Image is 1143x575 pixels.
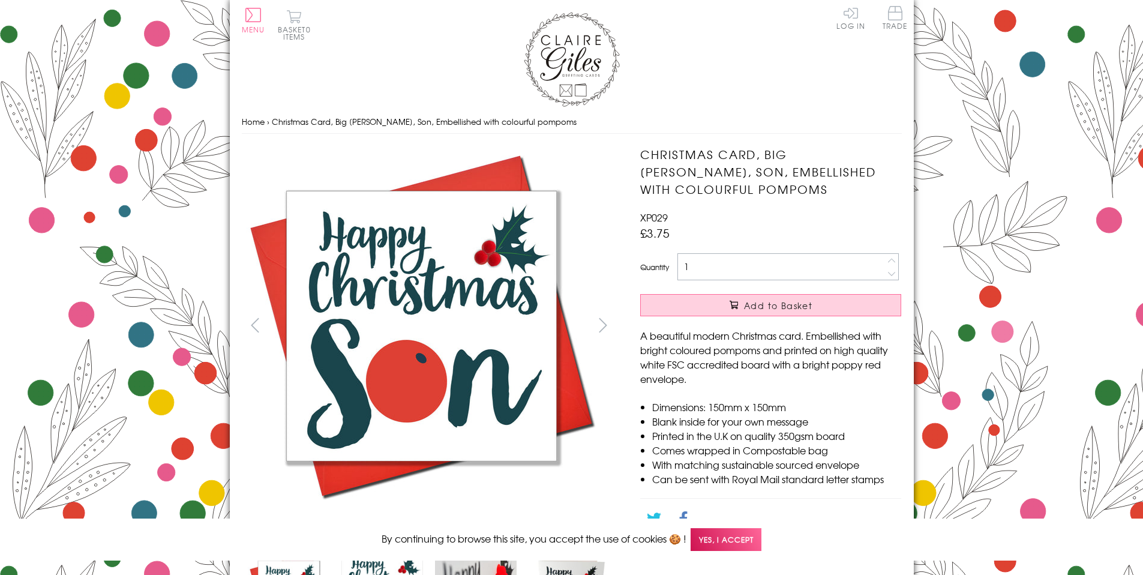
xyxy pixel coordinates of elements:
[640,210,668,224] span: XP029
[652,429,901,443] li: Printed in the U.K on quality 350gsm board
[652,414,901,429] li: Blank inside for your own message
[242,312,269,339] button: prev
[278,10,311,40] button: Basket0 items
[242,116,265,127] a: Home
[744,300,812,312] span: Add to Basket
[652,443,901,457] li: Comes wrapped in Compostable bag
[616,146,976,506] img: Christmas Card, Big Berry, Son, Embellished with colourful pompoms
[640,294,901,316] button: Add to Basket
[652,472,901,486] li: Can be sent with Royal Mail standard letter stamps
[691,528,761,552] span: Yes, I accept
[267,116,269,127] span: ›
[242,8,265,33] button: Menu
[283,24,311,42] span: 0 items
[640,224,670,241] span: £3.75
[836,6,865,29] a: Log In
[640,262,669,272] label: Quantity
[640,146,901,197] h1: Christmas Card, Big [PERSON_NAME], Son, Embellished with colourful pompoms
[272,116,577,127] span: Christmas Card, Big [PERSON_NAME], Son, Embellished with colourful pompoms
[242,24,265,35] span: Menu
[883,6,908,29] span: Trade
[640,328,901,386] p: A beautiful modern Christmas card. Embellished with bright coloured pompoms and printed on high q...
[241,146,601,506] img: Christmas Card, Big Berry, Son, Embellished with colourful pompoms
[652,400,901,414] li: Dimensions: 150mm x 150mm
[652,457,901,472] li: With matching sustainable sourced envelope
[524,12,620,107] img: Claire Giles Greetings Cards
[589,312,616,339] button: next
[242,110,902,134] nav: breadcrumbs
[883,6,908,32] a: Trade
